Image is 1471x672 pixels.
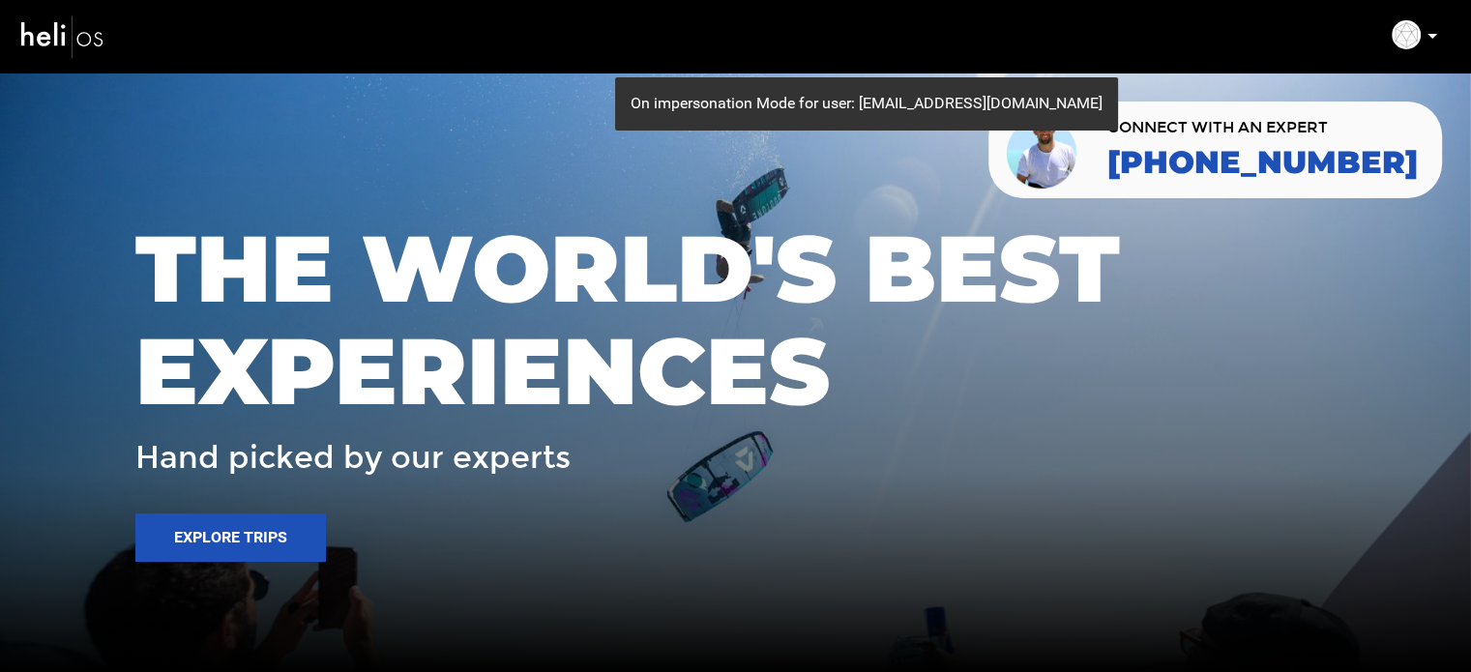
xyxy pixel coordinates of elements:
img: contact our team [1003,109,1083,190]
span: Hand picked by our experts [135,441,571,475]
span: THE WORLD'S BEST EXPERIENCES [135,218,1336,422]
span: CONNECT WITH AN EXPERT [1107,120,1418,135]
img: 69c28580acdec7dfef23dd98fd2b4dd1.png [1392,20,1421,49]
div: On impersonation Mode for user: [EMAIL_ADDRESS][DOMAIN_NAME] [615,77,1118,131]
img: heli-logo [19,11,106,62]
button: Explore Trips [135,513,326,562]
a: [PHONE_NUMBER] [1107,145,1418,180]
